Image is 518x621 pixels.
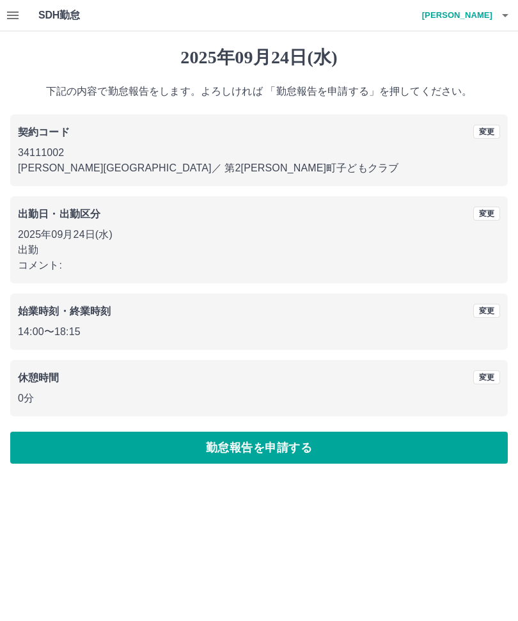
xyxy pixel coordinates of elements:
[18,161,500,176] p: [PERSON_NAME][GEOGRAPHIC_DATA] ／ 第2[PERSON_NAME]町子どもクラブ
[473,125,500,139] button: 変更
[10,47,508,68] h1: 2025年09月24日(水)
[10,84,508,99] p: 下記の内容で勤怠報告をします。よろしければ 「勤怠報告を申請する」を押してください。
[473,304,500,318] button: 変更
[18,208,100,219] b: 出勤日・出勤区分
[18,324,500,340] p: 14:00 〜 18:15
[18,145,500,161] p: 34111002
[10,432,508,464] button: 勤怠報告を申請する
[18,242,500,258] p: 出勤
[18,372,59,383] b: 休憩時間
[473,207,500,221] button: 変更
[18,258,500,273] p: コメント:
[18,227,500,242] p: 2025年09月24日(水)
[473,370,500,384] button: 変更
[18,306,111,317] b: 始業時刻・終業時刻
[18,127,70,138] b: 契約コード
[18,391,500,406] p: 0分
